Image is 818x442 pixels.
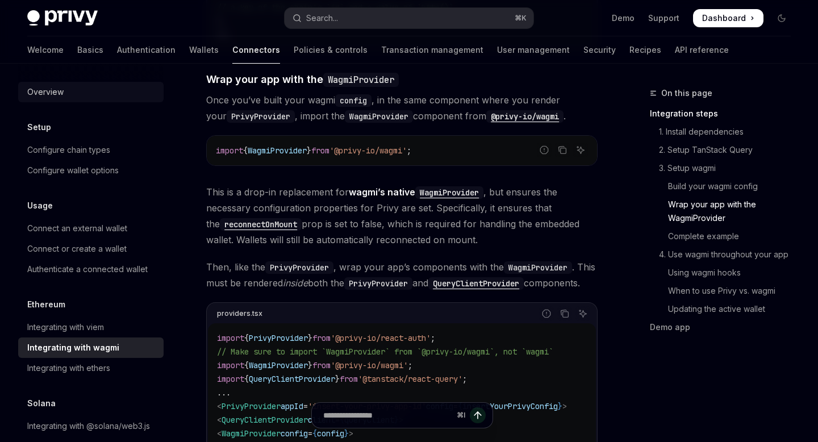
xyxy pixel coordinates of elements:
div: Integrating with @solana/web3.js [27,419,150,433]
span: ... [217,387,231,398]
span: // Make sure to import `WagmiProvider` from `@privy-io/wagmi`, not `wagmi` [217,347,553,357]
a: Connectors [232,36,280,64]
a: Security [583,36,616,64]
code: PrivyProvider [265,261,333,274]
div: Integrating with viem [27,320,104,334]
a: QueryClientProvider [428,277,524,289]
h5: Setup [27,120,51,134]
a: Demo app [650,318,800,336]
a: Integrating with viem [18,317,164,337]
a: Authentication [117,36,176,64]
span: from [340,374,358,384]
a: Authenticate a connected wallet [18,259,164,280]
input: Ask a question... [323,403,452,428]
a: Integrating with @solana/web3.js [18,416,164,436]
span: import [216,145,243,156]
a: Updating the active wallet [650,300,800,318]
a: Integrating with wagmi [18,337,164,358]
a: Build your wagmi config [650,177,800,195]
span: } [335,374,340,384]
a: Basics [77,36,103,64]
code: @privy-io/wagmi [486,110,564,123]
code: PrivyProvider [344,277,412,290]
span: ; [407,145,411,156]
a: Wrap your app with the WagmiProvider [650,195,800,227]
a: reconnectOnMount [220,218,302,230]
a: Transaction management [381,36,483,64]
div: providers.tsx [217,306,262,321]
h5: Usage [27,199,53,212]
a: When to use Privy vs. wagmi [650,282,800,300]
span: PrivyProvider [249,333,308,343]
span: } [307,145,311,156]
span: { [244,360,249,370]
span: Wrap your app with the [206,72,399,87]
a: Configure chain types [18,140,164,160]
div: Configure wallet options [27,164,119,177]
a: Connect an external wallet [18,218,164,239]
code: WagmiProvider [415,186,483,199]
div: Configure chain types [27,143,110,157]
code: PrivyProvider [227,110,295,123]
code: reconnectOnMount [220,218,302,231]
span: '@privy-io/react-auth' [331,333,431,343]
code: WagmiProvider [345,110,413,123]
a: @privy-io/wagmi [486,110,564,122]
div: Connect or create a wallet [27,242,127,256]
div: Authenticate a connected wallet [27,262,148,276]
button: Report incorrect code [537,143,552,157]
a: Integrating with ethers [18,358,164,378]
a: Overview [18,82,164,102]
span: '@privy-io/wagmi' [331,360,408,370]
div: Integrating with ethers [27,361,110,375]
span: This is a drop-in replacement for , but ensures the necessary configuration properties for Privy ... [206,184,598,248]
span: { [243,145,248,156]
span: import [217,360,244,370]
button: Ask AI [575,306,590,321]
span: '@privy-io/wagmi' [329,145,407,156]
a: Demo [612,12,635,24]
span: import [217,333,244,343]
code: QueryClientProvider [428,277,524,290]
a: API reference [675,36,729,64]
span: On this page [661,86,712,100]
a: Complete example [650,227,800,245]
a: User management [497,36,570,64]
span: ⌘ K [515,14,527,23]
button: Copy the contents from the code block [555,143,570,157]
span: QueryClientProvider [249,374,335,384]
a: 2. Setup TanStack Query [650,141,800,159]
div: Connect an external wallet [27,222,127,235]
span: Once you’ve built your wagmi , in the same component where you render your , import the component... [206,92,598,124]
a: 3. Setup wagmi [650,159,800,177]
span: from [312,360,331,370]
a: 4. Use wagmi throughout your app [650,245,800,264]
a: Using wagmi hooks [650,264,800,282]
span: ; [408,360,412,370]
span: from [312,333,331,343]
div: Overview [27,85,64,99]
a: Integration steps [650,105,800,123]
button: Open search [285,8,533,28]
em: inside [283,277,308,289]
h5: Ethereum [27,298,65,311]
span: from [311,145,329,156]
span: Dashboard [702,12,746,24]
div: Search... [306,11,338,25]
button: Toggle dark mode [773,9,791,27]
button: Send message [470,407,486,423]
a: wagmi’s nativeWagmiProvider [349,186,483,198]
a: Recipes [629,36,661,64]
button: Report incorrect code [539,306,554,321]
a: Wallets [189,36,219,64]
code: WagmiProvider [323,73,399,87]
span: WagmiProvider [248,145,307,156]
span: ; [431,333,435,343]
h5: Solana [27,397,56,410]
span: Then, like the , wrap your app’s components with the . This must be rendered both the and compone... [206,259,598,291]
span: { [244,374,249,384]
a: Welcome [27,36,64,64]
a: Connect or create a wallet [18,239,164,259]
img: dark logo [27,10,98,26]
button: Ask AI [573,143,588,157]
